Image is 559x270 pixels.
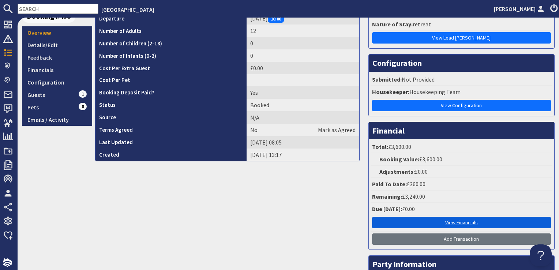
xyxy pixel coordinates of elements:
input: SEARCH [18,4,98,14]
strong: Due [DATE]: [372,205,402,213]
li: £3,600.00 [371,141,552,153]
td: 0 [247,37,359,49]
td: 12 [247,25,359,37]
td: Booked [247,99,359,111]
li: £360.00 [371,178,552,191]
th: Number of Children (2-18) [95,37,247,49]
a: Configuration [22,76,92,89]
a: View Financials [372,217,551,228]
a: Overview [22,26,92,39]
th: Cost Per Extra Guest [95,62,247,74]
li: Housekeeping Team [371,86,552,98]
li: Not Provided [371,74,552,86]
a: Financials [22,64,92,76]
th: Cost Per Pet [95,74,247,86]
a: [GEOGRAPHIC_DATA] [101,6,154,13]
span: 1 [79,90,87,98]
td: Yes [247,86,359,99]
strong: Booking Value: [379,155,419,163]
th: Departure [95,12,247,25]
td: 0 [247,49,359,62]
h3: Financial [369,122,554,139]
h3: Configuration [369,55,554,71]
strong: Housekeeper: [372,88,409,95]
th: Terms Agreed [95,124,247,136]
td: [DATE] 13:17 [247,149,359,161]
strong: Adjustments: [379,168,415,175]
a: View Lead [PERSON_NAME] [372,32,551,44]
th: Number of Infants (0-2) [95,49,247,62]
li: £3,240.00 [371,191,552,203]
li: retreat [371,18,552,31]
a: Mark as Agreed [318,125,356,134]
li: £3,600.00 [371,153,552,166]
th: Source [95,111,247,124]
strong: Total: [372,143,388,150]
strong: Nature of Stay: [372,20,413,28]
strong: Paid To Date: [372,180,407,188]
a: Guests1 [22,89,92,101]
td: [DATE] 08:05 [247,136,359,149]
a: [PERSON_NAME] [494,4,546,13]
a: Add Transaction [372,233,551,245]
a: Details/Edit [22,39,92,51]
td: [DATE] [247,12,359,25]
th: Booking Deposit Paid? [95,86,247,99]
th: Number of Adults [95,25,247,37]
td: N/A [247,111,359,124]
span: 0 [79,103,87,110]
span: 16:00 [268,15,284,23]
strong: Remaining: [372,193,402,200]
a: Feedback [22,51,92,64]
li: £0.00 [371,203,552,215]
strong: Submitted: [372,76,402,83]
td: No [247,124,359,136]
iframe: Toggle Customer Support [530,244,552,266]
td: £0.00 [247,62,359,74]
th: Last Updated [95,136,247,149]
a: Emails / Activity [22,113,92,126]
img: staytech_i_w-64f4e8e9ee0a9c174fd5317b4b171b261742d2d393467e5bdba4413f4f884c10.svg [3,258,12,267]
th: Status [95,99,247,111]
th: Created [95,149,247,161]
a: View Configuration [372,100,551,111]
li: £0.00 [371,166,552,178]
a: Pets0 [22,101,92,113]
